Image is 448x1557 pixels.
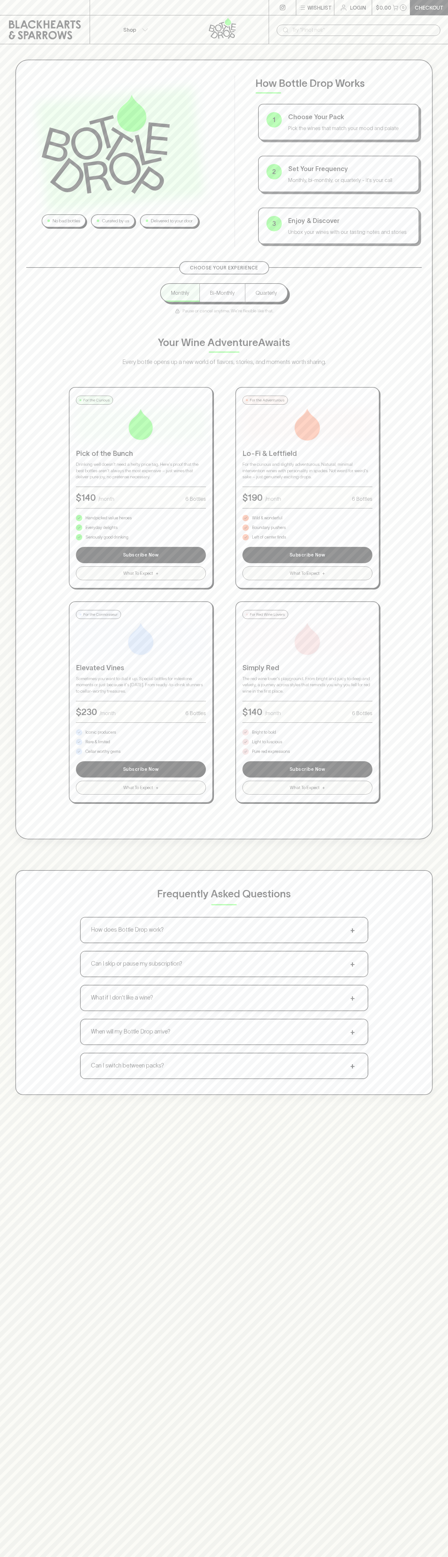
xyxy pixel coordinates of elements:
[76,676,206,695] p: Sometimes you want to dial it up. Special bottles for milestone moments or just because it's [DAT...
[348,1061,357,1071] span: +
[53,218,80,224] p: No bad bottles
[350,4,366,12] p: Login
[288,216,411,226] p: Enjoy & Discover
[348,1027,357,1037] span: +
[91,993,153,1002] p: What if I don't like a wine?
[242,676,372,695] p: The red wine lover's playground. From bright and juicy to deep and velvety, a journey across styl...
[98,495,114,503] p: /month
[242,566,372,580] button: What To Expect+
[76,448,206,459] p: Pick of the Bunch
[307,4,332,12] p: Wishlist
[76,547,206,563] button: Subscribe Now
[86,739,110,745] p: Rare & limited
[102,218,129,224] p: Curated by us
[252,515,282,521] p: Wild & wonderful
[91,960,182,968] p: Can I skip or pause my subscription?
[242,491,263,504] p: $ 190
[266,112,282,128] div: 1
[322,784,325,791] span: +
[123,570,153,577] span: What To Expect
[242,761,372,778] button: Subscribe Now
[292,25,435,35] input: Try "Pinot noir"
[288,124,411,132] p: Pick the wines that match your mood and palate
[256,76,422,91] p: How Bottle Drop Works
[190,265,258,271] p: Choose Your Experience
[91,1027,170,1036] p: When will my Bottle Drop arrive?
[156,570,159,577] span: +
[125,623,157,655] img: Elevated Vines
[91,1061,164,1070] p: Can I switch between packs?
[91,926,164,934] p: How does Bottle Drop work?
[242,547,372,563] button: Subscribe Now
[322,570,325,577] span: +
[81,1019,368,1044] button: When will my Bottle Drop arrive?+
[76,761,206,778] button: Subscribe Now
[250,397,284,403] p: For the Adventurous
[76,781,206,795] button: What To Expect+
[242,663,372,673] p: Simply Red
[348,925,357,935] span: +
[96,358,352,367] p: Every bottle opens up a new world of flavors, stories, and moments worth sharing.
[157,886,291,902] p: Frequently Asked Questions
[266,216,282,231] div: 3
[200,284,245,302] button: Bi-Monthly
[90,4,95,12] p: ⠀
[90,15,179,44] button: Shop
[265,709,281,717] p: /month
[242,781,372,795] button: What To Expect+
[348,959,357,969] span: +
[83,612,118,617] p: For the Connoisseur
[250,612,285,617] p: For Red Wine Lovers
[86,524,118,531] p: Everyday delights
[242,448,372,459] p: Lo-Fi & Leftfield
[123,26,136,34] p: Shop
[86,515,132,521] p: Handpicked value heroes
[290,784,320,791] span: What To Expect
[352,495,372,503] p: 6 Bottles
[288,176,411,184] p: Monthly, bi-monthly, or quarterly - it's your call
[258,337,290,348] span: Awaits
[42,95,170,194] img: Bottle Drop
[185,709,206,717] p: 6 Bottles
[76,566,206,580] button: What To Expect+
[76,491,96,504] p: $ 140
[252,534,286,540] p: Left of center finds
[86,748,120,755] p: Cellar worthy gems
[76,663,206,673] p: Elevated Vines
[402,6,404,9] p: 0
[86,729,116,736] p: Iconic producers
[291,623,323,655] img: Simply Red
[242,461,372,480] p: For the curious and slightly adventurous. Natural, minimal intervention wines with personality in...
[158,335,290,350] p: Your Wine Adventure
[288,228,411,236] p: Unbox your wines with our tasting notes and stories
[265,495,281,503] p: /month
[86,534,128,540] p: Seriously good drinking
[252,739,282,745] p: Light to luscious
[76,461,206,480] p: Drinking well doesn't need a hefty price tag. Here's proof that the best bottles aren't always th...
[288,164,411,174] p: Set Your Frequency
[415,4,444,12] p: Checkout
[123,784,153,791] span: What To Expect
[245,284,287,302] button: Quarterly
[81,918,368,943] button: How does Bottle Drop work?+
[348,993,357,1003] span: +
[376,4,391,12] p: $0.00
[185,495,206,503] p: 6 Bottles
[290,570,320,577] span: What To Expect
[175,308,273,314] p: Pause or cancel anytime. We're flexible like that.
[252,524,286,531] p: Boundary pushers
[151,218,193,224] p: Delivered to your door
[252,729,276,736] p: Bright to bold
[81,951,368,976] button: Can I skip or pause my subscription?+
[81,985,368,1010] button: What if I don't like a wine?+
[125,408,157,441] img: Pick of the Bunch
[288,112,411,122] p: Choose Your Pack
[252,748,290,755] p: Pure red expressions
[76,705,97,719] p: $ 230
[242,705,262,719] p: $ 140
[352,709,372,717] p: 6 Bottles
[291,408,323,441] img: Lo-Fi & Leftfield
[100,709,116,717] p: /month
[83,397,110,403] p: For the Curious
[266,164,282,179] div: 2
